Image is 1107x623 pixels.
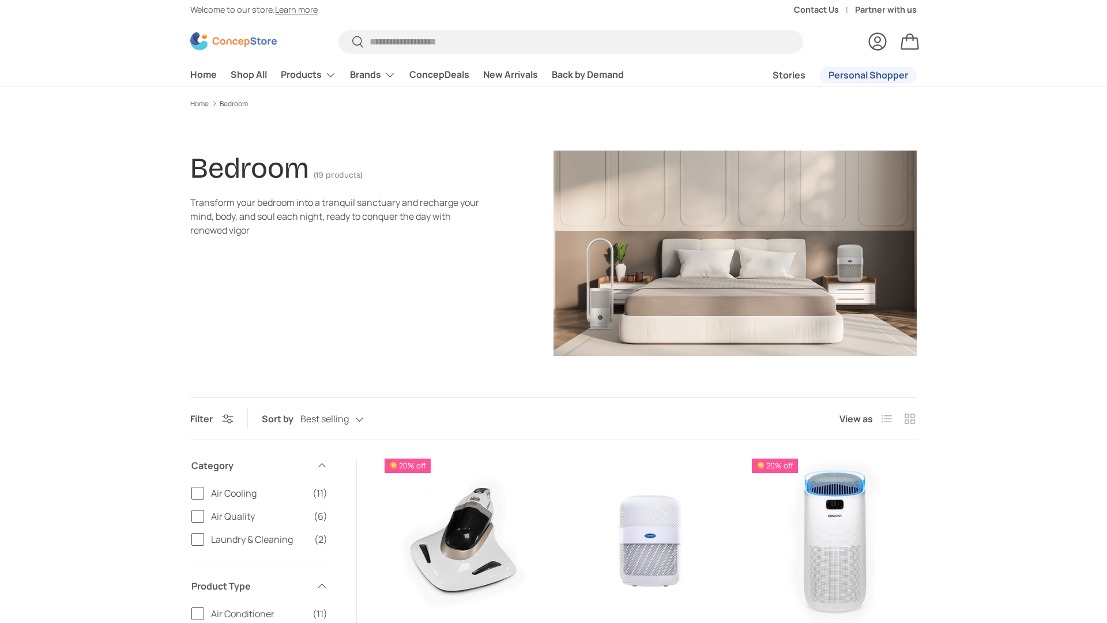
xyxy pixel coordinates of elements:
span: 20% off [385,459,431,473]
a: Products [281,63,336,87]
span: 20% off [752,459,798,473]
span: Best selling [300,414,349,425]
span: Air Conditioner [211,607,306,621]
span: Air Cooling [211,486,306,500]
span: (11) [312,607,327,621]
h1: Bedroom [190,151,309,185]
button: Best selling [300,409,387,429]
span: (19 products) [314,170,363,180]
summary: Category [191,445,327,486]
nav: Primary [190,63,624,87]
a: Home [190,63,217,86]
a: Personal Shopper [819,67,917,83]
span: Filter [190,412,213,425]
img: Bedroom [553,151,917,356]
img: ConcepStore [190,32,277,50]
a: Home [190,100,209,107]
label: Sort by [262,412,300,426]
span: View as [839,412,873,426]
span: Personal Shopper [829,70,908,80]
a: Shop All [231,63,267,86]
nav: Secondary [745,63,917,87]
div: Transform your bedroom into a tranquil sanctuary and recharge your mind, body, and soul each nigh... [190,196,489,237]
span: Air Quality [211,509,307,523]
a: Contact Us [794,3,855,16]
nav: Breadcrumbs [190,99,917,109]
a: Partner with us [855,3,917,16]
span: Product Type [191,579,309,593]
a: Brands [350,63,396,87]
span: Category [191,459,309,472]
a: Back by Demand [552,63,624,86]
a: Stories [773,64,805,87]
span: Laundry & Cleaning [211,532,307,546]
span: (6) [314,509,327,523]
span: (11) [312,486,327,500]
a: New Arrivals [483,63,538,86]
summary: Brands [343,63,402,87]
a: ConcepDeals [409,63,469,86]
a: Bedroom [220,100,248,107]
summary: Products [274,63,343,87]
a: Learn more [275,4,318,15]
summary: Product Type [191,565,327,607]
span: (2) [314,532,327,546]
p: Welcome to our store. [190,3,318,16]
button: Filter [190,412,234,425]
